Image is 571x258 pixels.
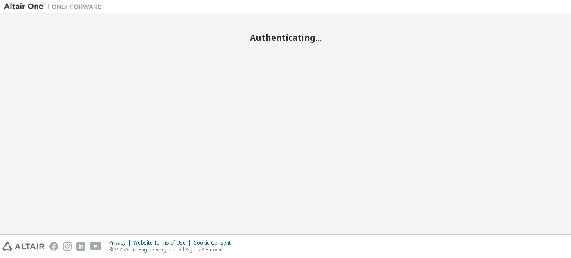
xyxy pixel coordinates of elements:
[2,242,45,251] img: altair_logo.svg
[49,242,58,251] img: facebook.svg
[193,240,236,246] div: Cookie Consent
[109,240,133,246] div: Privacy
[90,242,102,251] img: youtube.svg
[133,240,193,246] div: Website Terms of Use
[63,242,72,251] img: instagram.svg
[109,246,236,253] p: © 2025 Altair Engineering, Inc. All Rights Reserved.
[4,2,106,11] img: Altair One
[4,32,567,43] h2: Authenticating...
[76,242,85,251] img: linkedin.svg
